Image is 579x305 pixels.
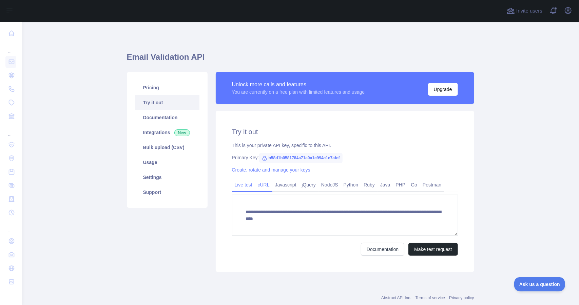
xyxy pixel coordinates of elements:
a: PHP [393,179,408,190]
a: Settings [135,170,199,185]
a: Javascript [272,179,299,190]
a: Live test [232,179,255,190]
a: Pricing [135,80,199,95]
a: Create, rotate and manage your keys [232,167,310,173]
span: b58d1b0581784a71a9a1c994c1c7afef [259,153,343,163]
a: Bulk upload (CSV) [135,140,199,155]
h2: Try it out [232,127,458,137]
iframe: Toggle Customer Support [514,277,565,291]
div: This is your private API key, specific to this API. [232,142,458,149]
div: Primary Key: [232,154,458,161]
a: Terms of service [416,295,445,300]
a: Try it out [135,95,199,110]
a: Go [408,179,420,190]
a: Postman [420,179,444,190]
div: ... [5,220,16,234]
a: Documentation [361,243,404,256]
button: Upgrade [428,83,458,96]
a: Support [135,185,199,200]
a: Documentation [135,110,199,125]
button: Invite users [505,5,544,16]
a: NodeJS [319,179,341,190]
a: cURL [255,179,272,190]
span: Invite users [516,7,542,15]
a: Ruby [361,179,378,190]
div: ... [5,41,16,54]
a: Java [378,179,393,190]
span: New [174,129,190,136]
a: Usage [135,155,199,170]
a: Python [341,179,361,190]
a: Abstract API Inc. [381,295,411,300]
div: You are currently on a free plan with limited features and usage [232,89,365,95]
div: ... [5,124,16,137]
button: Make test request [408,243,458,256]
a: jQuery [299,179,319,190]
div: Unlock more calls and features [232,80,365,89]
a: Privacy policy [449,295,474,300]
a: Integrations New [135,125,199,140]
h1: Email Validation API [127,52,474,68]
